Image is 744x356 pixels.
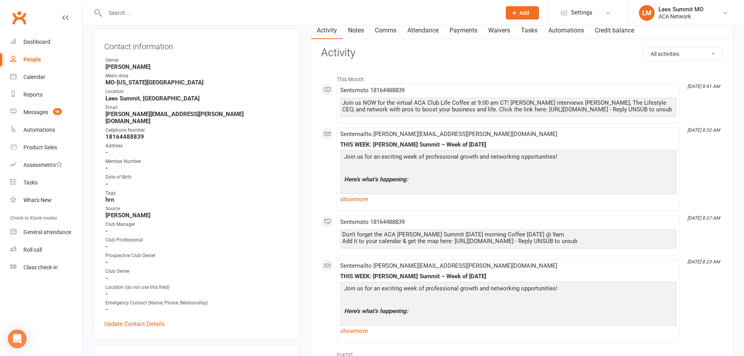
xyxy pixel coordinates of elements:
h3: Contact information [104,39,289,51]
span: Settings [571,4,592,21]
div: Emergency Contact (Name, Phone, Relationship) [105,299,289,307]
a: Waivers [483,21,516,39]
strong: - [105,275,289,282]
span: Here’s what’s happening: [344,308,408,315]
strong: [PERSON_NAME] [105,63,289,70]
div: Reports [23,91,43,98]
div: Automations [23,127,55,133]
a: Notes [343,21,369,39]
a: Attendance [402,21,444,39]
div: Messages [23,109,48,115]
div: Location [105,88,289,95]
div: Assessments [23,162,62,168]
strong: hrn [105,196,289,203]
a: What's New [10,191,82,209]
div: Join us NOW for the virtual ACA Club Life Coffee at 9:00 am CT! [PERSON_NAME] interviews [PERSON_... [342,100,674,113]
a: Clubworx [9,8,29,27]
a: show more [340,194,676,205]
span: Here’s what’s happening: [344,176,408,183]
div: General attendance [23,229,71,235]
strong: - [105,306,289,313]
div: Club Owner [105,268,289,275]
a: Credit balance [589,21,640,39]
div: Open Intercom Messenger [8,329,27,348]
span: Sent email to [PERSON_NAME][EMAIL_ADDRESS][PERSON_NAME][DOMAIN_NAME] [340,262,557,269]
div: LM [639,5,655,21]
i: [DATE] 8:23 AM [687,259,720,265]
strong: - [105,243,289,250]
a: Tasks [516,21,543,39]
p: Join us for an exciting week of professional growth and networking opportunities! [342,284,674,295]
strong: [PERSON_NAME][EMAIL_ADDRESS][PERSON_NAME][DOMAIN_NAME] [105,111,289,125]
div: Location (do not use this field) [105,284,289,291]
strong: - [105,165,289,172]
div: Dashboard [23,39,50,45]
div: Address [105,142,289,150]
div: Cellphone Number [105,127,289,134]
div: Class check-in [23,264,58,270]
strong: - [105,290,289,297]
strong: MO-[US_STATE][GEOGRAPHIC_DATA] [105,79,289,86]
strong: - [105,181,289,188]
div: ACA Network [658,13,703,20]
div: THIS WEEK: [PERSON_NAME] Summit – Week of [DATE] [340,141,676,148]
span: Sent sms to 18164488839 [340,87,405,94]
div: THIS WEEK: [PERSON_NAME] Summit – Week of [DATE] [340,273,676,280]
div: Lees Summit MO [658,6,703,13]
a: Automations [10,121,82,139]
div: People [23,56,41,63]
strong: - [105,149,289,156]
a: Messages 96 [10,104,82,121]
div: Product Sales [23,144,57,150]
div: Member Number [105,158,289,165]
div: Club Professional [105,236,289,244]
button: Add [506,6,539,20]
div: Don't forget the ACA [PERSON_NAME] Summit [DATE] morning Coffee [DATE] @ 9am. Add it to your cale... [342,231,674,245]
a: Tasks [10,174,82,191]
div: Club Manager [105,221,289,228]
a: show more [340,326,676,336]
i: [DATE] 8:32 AM [687,127,720,133]
div: Tasks [23,179,37,186]
a: Payments [444,21,483,39]
a: Product Sales [10,139,82,156]
a: Activity [311,21,343,39]
a: People [10,51,82,68]
a: Calendar [10,68,82,86]
div: Prospective Club Owner [105,252,289,259]
span: Sent email to [PERSON_NAME][EMAIL_ADDRESS][PERSON_NAME][DOMAIN_NAME] [340,131,557,138]
strong: [PERSON_NAME] [105,212,289,219]
a: Reports [10,86,82,104]
div: Metro Area [105,72,289,80]
a: Class kiosk mode [10,259,82,276]
i: [DATE] 8:27 AM [687,215,720,221]
span: Sent sms to 18164488839 [340,218,405,225]
a: Comms [369,21,402,39]
div: Date of Birth [105,174,289,181]
span: 96 [53,108,62,115]
p: Join us for an exciting week of professional growth and networking opportunities! [342,152,674,163]
a: Assessments [10,156,82,174]
div: Roll call [23,247,42,253]
li: This Month [321,71,723,84]
i: [DATE] 8:41 AM [687,84,720,89]
h3: Activity [321,47,723,59]
strong: 18164488839 [105,133,289,140]
input: Search... [103,7,496,18]
strong: Lees Summit, [GEOGRAPHIC_DATA] [105,95,289,102]
div: Source [105,205,289,213]
div: What's New [23,197,52,203]
a: Dashboard [10,33,82,51]
a: Roll call [10,241,82,259]
strong: - [105,227,289,234]
div: Owner [105,57,289,64]
div: Email [105,104,289,111]
span: Add [519,10,529,16]
a: Automations [543,21,589,39]
a: Update Contact Details [104,319,165,329]
div: Calendar [23,74,45,80]
a: General attendance kiosk mode [10,224,82,241]
div: Tags [105,190,289,197]
strong: - [105,259,289,266]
